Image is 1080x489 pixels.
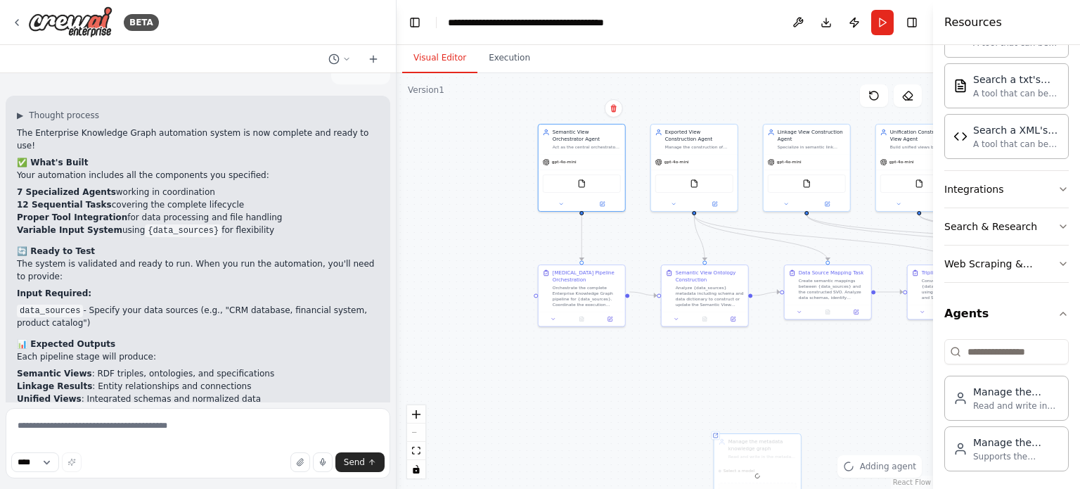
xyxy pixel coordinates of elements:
[17,212,127,222] strong: Proper Tool Integration
[712,431,720,440] div: Shared agent from repository
[17,380,379,393] li: : Entity relationships and connections
[778,129,846,143] div: Linkage View Construction Agent
[17,369,92,379] strong: Semantic Views
[690,215,954,260] g: Edge from b3c1cac0-914e-4e4e-ac65-270efacf9ad3 to ee83273b-dce3-4ea0-b408-3e5c001f526f
[17,381,92,391] strong: Linkage Results
[763,124,851,212] div: Linkage View Construction AgentSpecialize in semantic link construction by identifying entity rel...
[690,215,831,260] g: Edge from b3c1cac0-914e-4e4e-ac65-270efacf9ad3 to 0c008da9-74aa-4fb7-a94a-80f4f9f57212
[344,457,365,468] span: Send
[17,393,379,405] li: : Integrated schemas and normalized data
[665,129,733,143] div: Exported View Construction Agent
[922,269,964,277] div: Triplification Task
[875,124,963,212] div: Unification Construction View AgentBuild unified views by creating Unification View Specification...
[313,452,333,472] button: Click to speak your automation idea
[973,436,1061,450] div: Manage the process of construction of the exported view of datasets
[664,159,689,165] span: gpt-4o-mini
[407,460,425,478] button: toggle interactivity
[890,129,958,143] div: Unification Construction View Agent
[17,110,99,121] button: ▶Thought process
[17,169,379,182] p: Your automation includes all the components you specified:
[944,171,1069,208] button: Integrations
[875,288,903,296] g: Edge from 0c008da9-74aa-4fb7-a94a-80f4f9f57212 to ee83273b-dce3-4ea0-b408-3e5c001f526f
[690,179,698,188] img: FileReadTool
[920,200,960,208] button: Open in side panel
[17,211,379,224] li: for data processing and file handling
[650,124,738,212] div: Exported View Construction AgentManage the construction of exported views by supporting Semantic ...
[477,44,541,73] button: Execution
[661,265,749,327] div: Semantic View Ontology ConstructionAnalyze {data_sources} metadata including schema and data dict...
[17,350,379,363] p: Each pipeline stage will produce:
[17,258,379,283] p: The system is validated and ready to run. When you run the automation, you'll need to provide:
[408,84,444,96] div: Version 1
[889,159,914,165] span: gpt-4o-mini
[676,269,744,284] div: Semantic View Ontology Construction
[973,451,1061,462] div: Supports the semantic view ontology construction/update. Supports the mappings construction and t...
[17,225,122,235] strong: Variable Input System
[538,124,626,212] div: Semantic View Orchestrator AgentAct as the central orchestrator for the Enterprise Knowledge Grap...
[29,110,99,121] span: Thought process
[17,339,115,349] strong: 📊 Expected Outputs
[17,394,82,404] strong: Unified Views
[973,123,1060,137] div: Search a XML's content
[973,88,1060,99] div: A tool that can be used to semantic search a query from a txt's content.
[598,315,622,323] button: Open in side panel
[721,315,745,323] button: Open in side panel
[799,269,864,277] div: Data Source Mapping Task
[784,265,872,320] div: Data Source Mapping TaskCreate semantic mappings between {data_sources} and the constructed SVO. ...
[577,179,586,188] img: FileReadTool
[17,187,116,197] strong: 7 Specialized Agents
[844,307,868,316] button: Open in side panel
[17,224,379,236] li: using for flexibility
[778,144,846,150] div: Specialize in semantic link construction by identifying entity relationships and defining linkage...
[944,246,1069,282] button: Web Scraping & Browsing
[690,315,719,323] button: No output available
[973,139,1060,150] div: A tool that can be used to semantic search a query from a XML's content.
[629,288,657,299] g: Edge from 722e7f6d-b6db-45ad-898b-dcd79c2ef5ae to 6a69b68a-55be-49e2-a071-8609ab12b28d
[807,200,847,208] button: Open in side panel
[665,144,733,150] div: Manage the construction of exported views by supporting Semantic View Ontology (SVO) construction...
[28,6,112,38] img: Logo
[813,307,842,316] button: No output available
[17,367,379,380] li: : RDF triples, ontologies, and specifications
[860,461,916,472] span: Adding agent
[690,215,708,260] g: Edge from b3c1cac0-914e-4e4e-ac65-270efacf9ad3 to 6a69b68a-55be-49e2-a071-8609ab12b28d
[405,13,425,32] button: Hide left sidebar
[552,159,577,165] span: gpt-4o-mini
[17,158,88,167] strong: ✅ What's Built
[605,99,623,118] button: Delete node
[582,200,622,208] button: Open in side panel
[973,400,1060,412] div: Read and write in the metadata graph
[62,452,82,472] button: Improve this prompt
[17,246,95,256] strong: 🔄 Ready to Test
[922,278,990,300] div: Convert mapped data from {data_sources} into RDF triples using the established mappings and SVO. ...
[695,200,734,208] button: Open in side panel
[567,315,596,323] button: No output available
[944,334,1069,483] div: Agents
[407,442,425,460] button: fit view
[553,285,621,307] div: Orchestrate the complete Enterprise Knowledge Graph pipeline for {data_sources}. Coordinate the e...
[578,215,585,260] g: Edge from 53ae52de-795e-4392-b68f-a6674cf46d4f to 722e7f6d-b6db-45ad-898b-dcd79c2ef5ae
[17,304,379,329] li: - Specify your data sources (e.g., "CRM database, financial system, product catalog")
[407,405,425,478] div: React Flow controls
[17,198,379,211] li: covering the complete lifecycle
[17,186,379,198] li: working in coordination
[802,179,811,188] img: FileReadTool
[953,129,967,144] img: XMLSearchTool
[973,72,1060,87] div: Search a txt's content
[17,288,91,298] strong: Input Required:
[124,14,159,31] div: BETA
[17,127,379,152] p: The Enterprise Knowledge Graph automation system is now complete and ready to use!
[944,294,1069,334] button: Agents
[953,79,967,93] img: TXTSearchTool
[145,224,221,237] code: {data_sources}
[17,200,112,210] strong: 12 Sequential Tasks
[402,44,477,73] button: Visual Editor
[335,452,385,472] button: Send
[799,278,867,300] div: Create semantic mappings between {data_sources} and the constructed SVO. Analyze data schemas, id...
[17,110,23,121] span: ▶
[973,385,1060,399] div: Manage the metadata knowledge graph
[553,144,621,150] div: Act as the central orchestrator for the Enterprise Knowledge Graph ([MEDICAL_DATA]) semantic view...
[944,208,1069,245] button: Search & Research
[893,478,931,486] a: React Flow attribution
[944,14,1002,31] h4: Resources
